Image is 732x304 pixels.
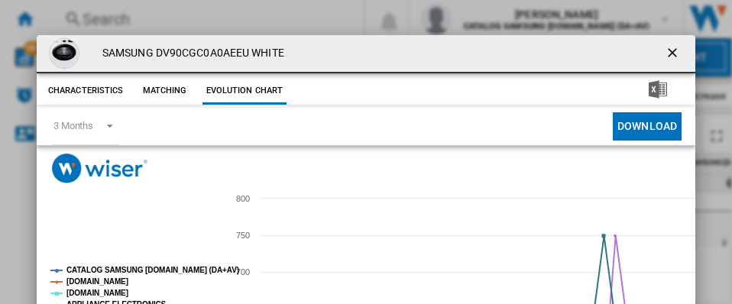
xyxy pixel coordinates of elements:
img: excel-24x24.png [649,80,667,99]
tspan: [DOMAIN_NAME] [66,289,128,297]
h4: SAMSUNG DV90CGC0A0AEEU WHITE [95,46,284,61]
button: Download in Excel [624,77,692,105]
img: 3416354_R_Z001A [49,38,79,69]
button: Download [613,112,682,141]
button: Evolution chart [202,77,287,105]
tspan: [DOMAIN_NAME] [66,277,128,286]
tspan: 700 [236,267,250,277]
tspan: 800 [236,194,250,203]
img: logo_wiser_300x94.png [52,154,147,183]
button: Matching [131,77,199,105]
button: Characteristics [44,77,128,105]
tspan: CATALOG SAMSUNG [DOMAIN_NAME] (DA+AV) [66,266,239,274]
div: 3 Months [53,120,93,131]
tspan: 750 [236,231,250,240]
ng-md-icon: getI18NText('BUTTONS.CLOSE_DIALOG') [665,45,683,63]
button: getI18NText('BUTTONS.CLOSE_DIALOG') [659,38,689,69]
